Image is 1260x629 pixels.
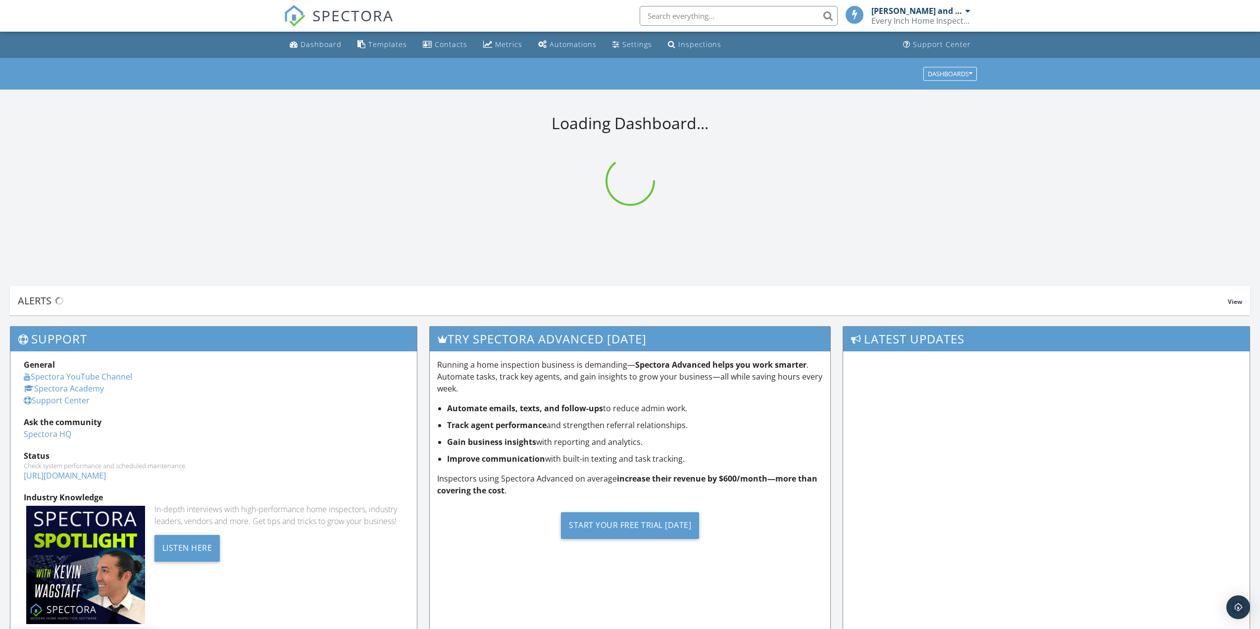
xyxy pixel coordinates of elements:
a: Listen Here [154,541,220,552]
span: SPECTORA [312,5,394,26]
a: Metrics [479,36,526,54]
div: Automations [550,40,597,49]
p: Running a home inspection business is demanding— . Automate tasks, track key agents, and gain ins... [437,359,823,394]
div: Industry Knowledge [24,491,403,503]
a: Spectora HQ [24,429,71,439]
div: [PERSON_NAME] and [PERSON_NAME] [871,6,963,16]
strong: General [24,359,55,370]
div: Dashboard [301,40,342,49]
div: Alerts [18,294,1228,307]
li: with built-in texting and task tracking. [447,453,823,465]
strong: Spectora Advanced helps you work smarter [635,359,806,370]
input: Search everything... [640,6,838,26]
div: Support Center [913,40,971,49]
div: Every Inch Home Inspection LLC [871,16,970,26]
div: Settings [622,40,652,49]
div: Ask the community [24,416,403,428]
h3: Try spectora advanced [DATE] [430,327,830,351]
a: Settings [608,36,656,54]
strong: Improve communication [447,453,545,464]
a: Templates [353,36,411,54]
h3: Support [10,327,417,351]
strong: Track agent performance [447,420,547,431]
a: Support Center [899,36,975,54]
img: Spectoraspolightmain [26,506,145,625]
div: Contacts [435,40,467,49]
li: to reduce admin work. [447,402,823,414]
button: Dashboards [923,67,977,81]
div: Inspections [678,40,721,49]
div: Start Your Free Trial [DATE] [561,512,699,539]
a: [URL][DOMAIN_NAME] [24,470,106,481]
a: SPECTORA [284,13,394,34]
div: Dashboards [928,70,972,77]
strong: Automate emails, texts, and follow-ups [447,403,603,414]
a: Inspections [664,36,725,54]
li: and strengthen referral relationships. [447,419,823,431]
span: View [1228,297,1242,306]
div: Templates [368,40,407,49]
h3: Latest Updates [843,327,1250,351]
div: Metrics [495,40,522,49]
img: The Best Home Inspection Software - Spectora [284,5,305,27]
p: Inspectors using Spectora Advanced on average . [437,473,823,496]
strong: Gain business insights [447,436,536,447]
a: Automations (Basic) [534,36,601,54]
a: Spectora YouTube Channel [24,371,132,382]
strong: increase their revenue by $600/month—more than covering the cost [437,473,817,496]
div: Open Intercom Messenger [1226,595,1250,619]
div: In-depth interviews with high-performance home inspectors, industry leaders, vendors and more. Ge... [154,503,403,527]
div: Status [24,450,403,462]
li: with reporting and analytics. [447,436,823,448]
a: Dashboard [286,36,346,54]
a: Contacts [419,36,471,54]
a: Start Your Free Trial [DATE] [437,504,823,546]
div: Check system performance and scheduled maintenance. [24,462,403,470]
div: Listen Here [154,535,220,562]
a: Spectora Academy [24,383,104,394]
a: Support Center [24,395,90,406]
